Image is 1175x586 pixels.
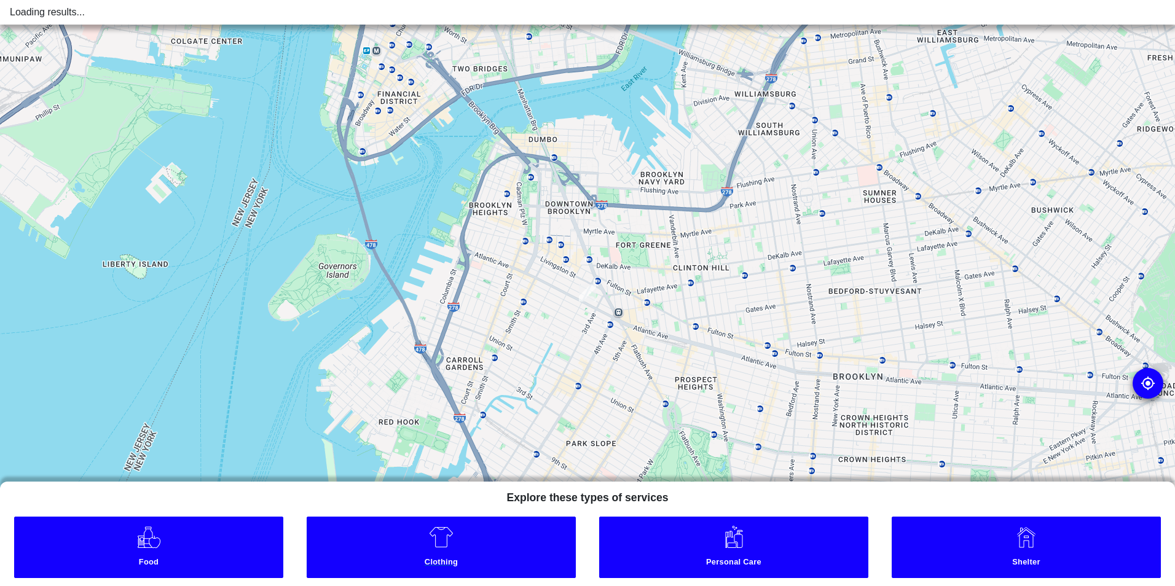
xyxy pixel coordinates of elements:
small: Food [17,557,280,570]
a: Food [14,517,283,578]
img: go to my location [1141,376,1155,391]
img: Shelter [1014,525,1039,549]
img: Food [136,525,162,549]
small: Shelter [895,557,1157,570]
img: Personal Care [721,525,746,549]
div: Loading results... [10,5,1165,20]
a: Shelter [892,517,1161,578]
a: Clothing [307,517,576,578]
h5: Explore these types of services [497,482,678,509]
small: Clothing [310,557,572,570]
img: Clothing [429,525,454,549]
small: Personal Care [602,557,865,570]
a: Personal Care [599,517,868,578]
